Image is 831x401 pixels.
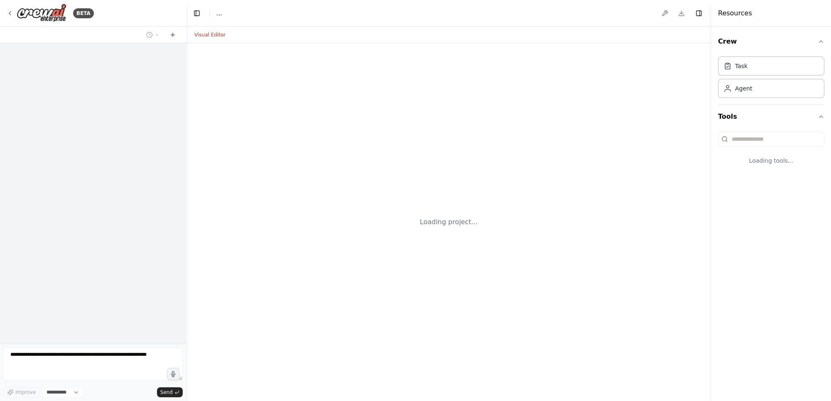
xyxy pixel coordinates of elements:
[15,389,36,396] span: Improve
[157,387,183,397] button: Send
[191,7,203,19] button: Hide left sidebar
[718,150,824,171] div: Loading tools...
[693,7,705,19] button: Hide right sidebar
[718,128,824,178] div: Tools
[73,8,94,18] div: BETA
[17,4,66,22] img: Logo
[735,62,748,70] div: Task
[718,30,824,53] button: Crew
[216,9,222,17] span: ...
[167,368,179,380] button: Click to speak your automation idea
[216,9,222,17] nav: breadcrumb
[718,105,824,128] button: Tools
[420,217,478,227] div: Loading project...
[143,30,163,40] button: Switch to previous chat
[3,387,39,398] button: Improve
[718,8,752,18] h4: Resources
[160,389,173,396] span: Send
[189,30,230,40] button: Visual Editor
[166,30,179,40] button: Start a new chat
[718,53,824,105] div: Crew
[735,84,752,93] div: Agent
